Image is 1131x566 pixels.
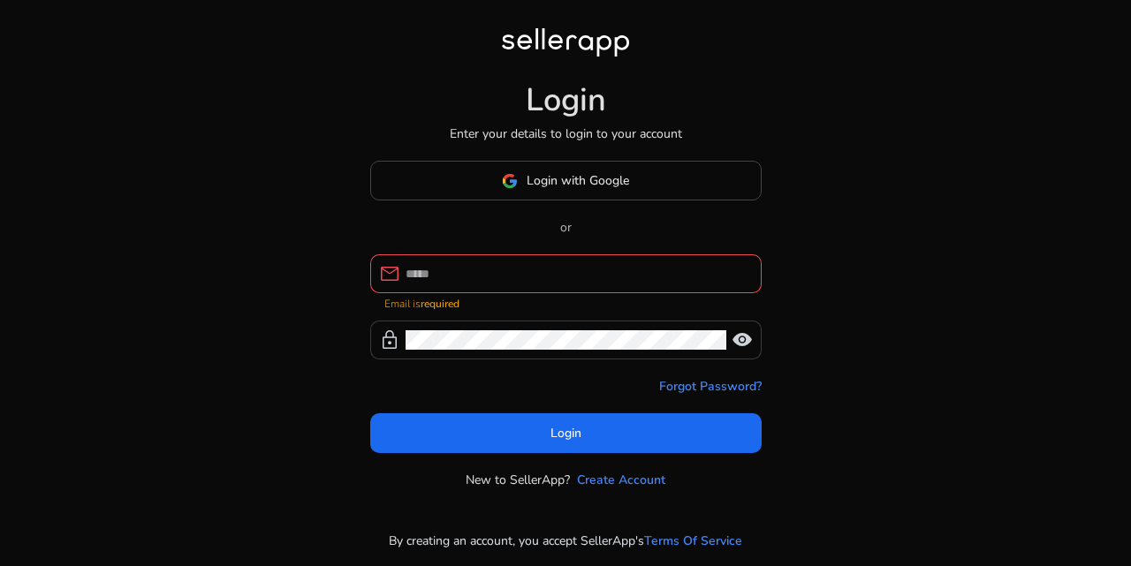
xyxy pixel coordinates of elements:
[659,377,762,396] a: Forgot Password?
[370,413,762,453] button: Login
[502,173,518,189] img: google-logo.svg
[379,329,400,351] span: lock
[384,293,748,312] mat-error: Email is
[644,532,742,550] a: Terms Of Service
[421,297,459,311] strong: required
[370,218,762,237] p: or
[577,471,665,489] a: Create Account
[370,161,762,200] button: Login with Google
[379,263,400,284] span: mail
[527,171,629,190] span: Login with Google
[526,81,606,119] h1: Login
[732,329,753,351] span: visibility
[466,471,570,489] p: New to SellerApp?
[450,125,682,143] p: Enter your details to login to your account
[550,424,581,442] span: Login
